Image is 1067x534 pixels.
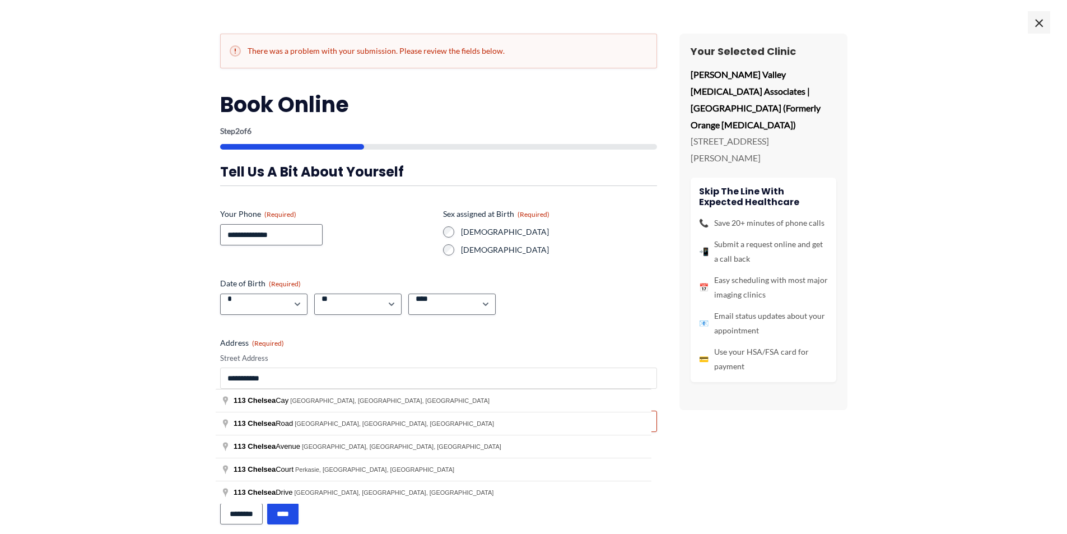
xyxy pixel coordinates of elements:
span: Chelsea [248,465,276,473]
label: Street Address [220,353,657,364]
span: Avenue [234,442,302,451]
span: 6 [247,126,251,136]
h3: Your Selected Clinic [691,45,836,58]
span: Road [234,419,295,428]
h2: Book Online [220,91,657,118]
span: [GEOGRAPHIC_DATA], [GEOGRAPHIC_DATA], [GEOGRAPHIC_DATA] [295,420,494,427]
span: Court [234,465,295,473]
span: 113 [234,442,246,451]
span: [GEOGRAPHIC_DATA], [GEOGRAPHIC_DATA], [GEOGRAPHIC_DATA] [302,443,501,450]
span: 113 [234,396,246,405]
span: 113 Chelsea [234,419,276,428]
li: Email status updates about your appointment [699,309,828,338]
span: 113 [234,465,246,473]
span: 📲 [699,244,709,259]
span: 💳 [699,352,709,366]
legend: Date of Birth [220,278,301,289]
span: [GEOGRAPHIC_DATA], [GEOGRAPHIC_DATA], [GEOGRAPHIC_DATA] [295,489,494,496]
span: Perkasie, [GEOGRAPHIC_DATA], [GEOGRAPHIC_DATA] [295,466,454,473]
span: [GEOGRAPHIC_DATA], [GEOGRAPHIC_DATA], [GEOGRAPHIC_DATA] [290,397,490,404]
span: Cay [234,396,290,405]
li: Easy scheduling with most major imaging clinics [699,273,828,302]
p: [PERSON_NAME] Valley [MEDICAL_DATA] Associates | [GEOGRAPHIC_DATA] (Formerly Orange [MEDICAL_DATA]) [691,66,836,133]
h4: Skip the line with Expected Healthcare [699,186,828,207]
p: [STREET_ADDRESS][PERSON_NAME] [691,133,836,166]
span: Drive [234,488,295,496]
span: Chelsea [248,442,276,451]
span: 113 [234,488,246,496]
span: (Required) [252,339,284,347]
h3: Tell us a bit about yourself [220,163,657,180]
span: (Required) [264,210,296,219]
span: 2 [235,126,240,136]
span: Chelsea [248,488,276,496]
span: Chelsea [248,396,276,405]
label: [DEMOGRAPHIC_DATA] [461,226,657,238]
legend: Address [220,337,284,349]
h2: There was a problem with your submission. Please review the fields below. [230,45,647,57]
span: (Required) [518,210,549,219]
label: Your Phone [220,208,434,220]
span: 📅 [699,280,709,295]
p: Step of [220,127,657,135]
span: 📧 [699,316,709,331]
li: Save 20+ minutes of phone calls [699,216,828,230]
li: Submit a request online and get a call back [699,237,828,266]
span: (Required) [269,280,301,288]
label: [DEMOGRAPHIC_DATA] [461,244,657,256]
legend: Sex assigned at Birth [443,208,549,220]
span: × [1028,11,1050,34]
li: Use your HSA/FSA card for payment [699,345,828,374]
span: 📞 [699,216,709,230]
